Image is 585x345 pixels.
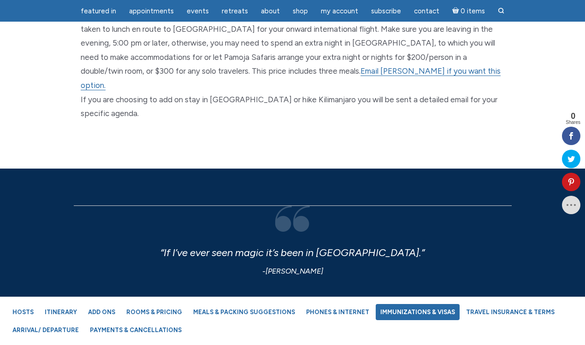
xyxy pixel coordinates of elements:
a: Email [PERSON_NAME] if you want this option. [81,66,501,90]
a: About [255,2,285,20]
span: Appointments [129,7,174,15]
span: Contact [414,7,439,15]
a: Retreats [216,2,254,20]
a: Hosts [8,304,38,320]
p: “If I’ve ever seen magic it’s been in [GEOGRAPHIC_DATA].” [81,245,505,261]
span: My Account [321,7,358,15]
a: Shop [287,2,313,20]
a: Travel Insurance & Terms [461,304,559,320]
span: -[PERSON_NAME] [262,267,323,275]
a: Subscribe [366,2,407,20]
a: Cart0 items [447,1,491,20]
span: Subscribe [371,7,401,15]
a: Payments & Cancellations [85,322,186,338]
a: Add Ons [83,304,120,320]
a: featured in [75,2,122,20]
span: Events [187,7,209,15]
span: If you are choosing to add on stay in [GEOGRAPHIC_DATA] or hike Kilimanjaro you will be sent a de... [81,95,497,118]
span: Shares [566,120,580,125]
span: 0 items [461,8,485,15]
a: Arrival/ Departure [8,322,83,338]
a: Contact [408,2,445,20]
a: My Account [315,2,364,20]
a: Meals & Packing Suggestions [189,304,300,320]
span: About [261,7,280,15]
span: 0 [566,112,580,120]
span: featured in [81,7,116,15]
a: Appointments [124,2,179,20]
a: Rooms & Pricing [122,304,187,320]
a: Phones & Internet [301,304,374,320]
a: Immunizations & Visas [376,304,460,320]
span: Retreats [222,7,248,15]
a: Events [181,2,214,20]
i: Cart [452,7,461,15]
span: Shop [293,7,308,15]
a: Itinerary [40,304,82,320]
